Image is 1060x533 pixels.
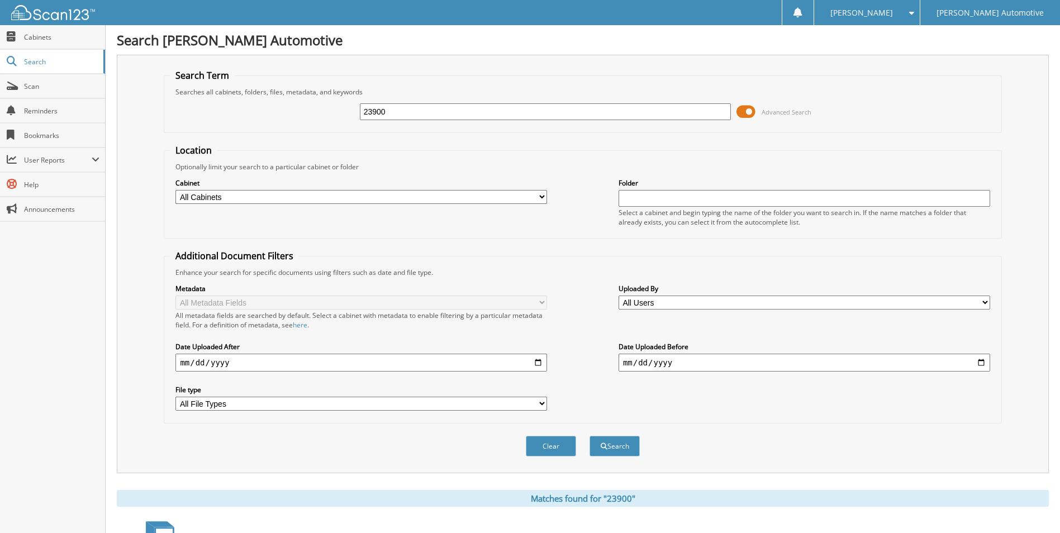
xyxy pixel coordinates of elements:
span: Scan [24,82,99,91]
legend: Location [170,144,217,156]
div: All metadata fields are searched by default. Select a cabinet with metadata to enable filtering b... [175,311,547,330]
img: scan123-logo-white.svg [11,5,95,20]
label: Cabinet [175,178,547,188]
label: Folder [619,178,990,188]
div: Searches all cabinets, folders, files, metadata, and keywords [170,87,995,97]
h1: Search [PERSON_NAME] Automotive [117,31,1049,49]
span: Help [24,180,99,189]
label: File type [175,385,547,394]
a: here [293,320,307,330]
span: Bookmarks [24,131,99,140]
input: end [619,354,990,372]
span: Search [24,57,98,66]
label: Metadata [175,284,547,293]
button: Search [590,436,640,456]
div: Optionally limit your search to a particular cabinet or folder [170,162,995,172]
span: [PERSON_NAME] Automotive [937,9,1044,16]
span: Announcements [24,204,99,214]
span: User Reports [24,155,92,165]
span: Reminders [24,106,99,116]
legend: Additional Document Filters [170,250,299,262]
label: Date Uploaded After [175,342,547,351]
label: Date Uploaded Before [619,342,990,351]
div: Matches found for "23900" [117,490,1049,507]
span: [PERSON_NAME] [830,9,893,16]
legend: Search Term [170,69,235,82]
div: Select a cabinet and begin typing the name of the folder you want to search in. If the name match... [619,208,990,227]
label: Uploaded By [619,284,990,293]
div: Enhance your search for specific documents using filters such as date and file type. [170,268,995,277]
input: start [175,354,547,372]
span: Cabinets [24,32,99,42]
button: Clear [526,436,576,456]
span: Advanced Search [762,108,811,116]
